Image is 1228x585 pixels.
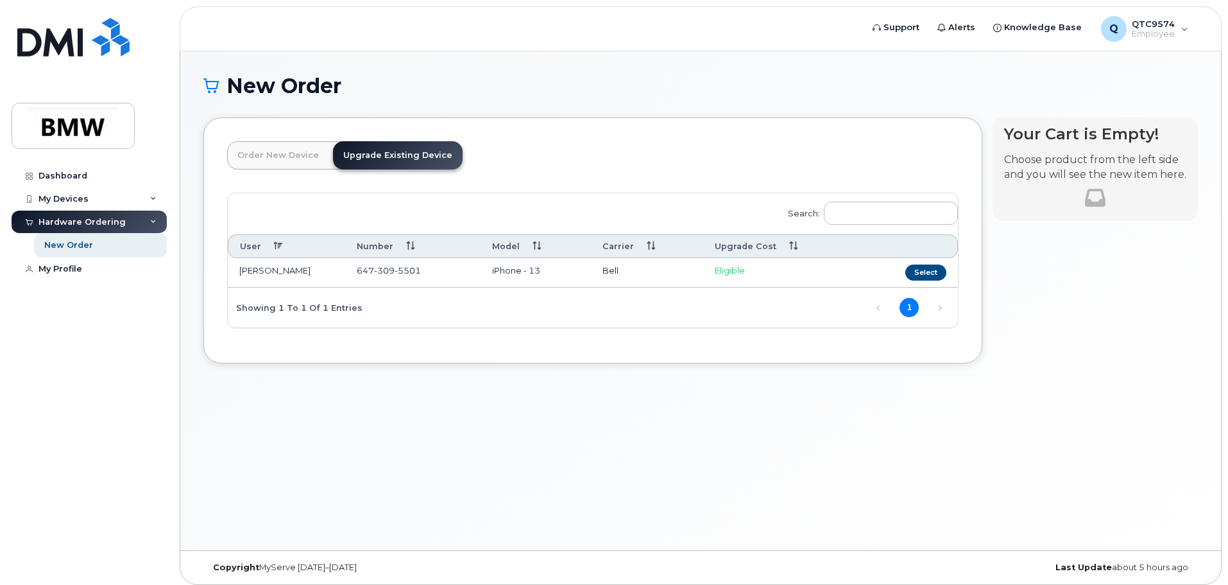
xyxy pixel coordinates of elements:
div: Showing 1 to 1 of 1 entries [228,296,362,318]
iframe: Messenger Launcher [1172,529,1218,575]
th: Carrier: activate to sort column ascending [591,234,703,258]
div: MyServe [DATE]–[DATE] [203,563,535,573]
td: Bell [591,258,703,288]
a: 1 [900,298,919,317]
span: 647 [357,265,421,275]
span: 309 [374,265,395,275]
h1: New Order [203,74,1198,97]
th: Number: activate to sort column ascending [345,234,481,258]
label: Search: [780,193,958,229]
strong: Copyright [213,563,259,572]
strong: Last Update [1055,563,1112,572]
span: 5501 [395,265,421,275]
td: [PERSON_NAME] [228,258,345,288]
a: Upgrade Existing Device [333,141,463,170]
div: about 5 hours ago [866,563,1198,573]
td: iPhone - 13 [481,258,592,288]
th: Upgrade Cost: activate to sort column ascending [703,234,860,258]
a: Next [930,299,950,318]
a: Order New Device [227,141,329,170]
p: Choose product from the left side and you will see the new item here. [1004,153,1186,182]
th: User: activate to sort column descending [228,234,345,258]
h4: Your Cart is Empty! [1004,125,1186,143]
input: Search: [824,202,958,225]
th: Model: activate to sort column ascending [481,234,592,258]
a: Previous [869,299,888,318]
button: Select [905,265,946,281]
span: Eligible [715,265,745,275]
